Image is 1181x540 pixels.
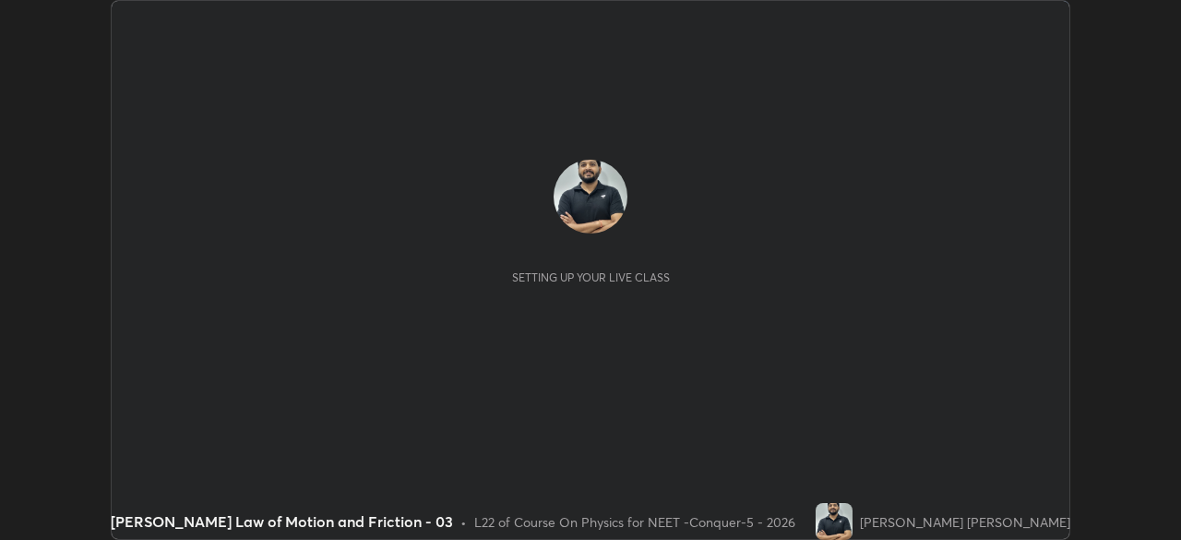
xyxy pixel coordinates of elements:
div: [PERSON_NAME] Law of Motion and Friction - 03 [111,510,453,533]
div: • [460,512,467,532]
img: 7d08814e4197425d9a92ec1182f4f26a.jpg [554,160,627,234]
div: L22 of Course On Physics for NEET -Conquer-5 - 2026 [474,512,795,532]
div: [PERSON_NAME] [PERSON_NAME] [860,512,1070,532]
img: 7d08814e4197425d9a92ec1182f4f26a.jpg [816,503,853,540]
div: Setting up your live class [512,270,670,284]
